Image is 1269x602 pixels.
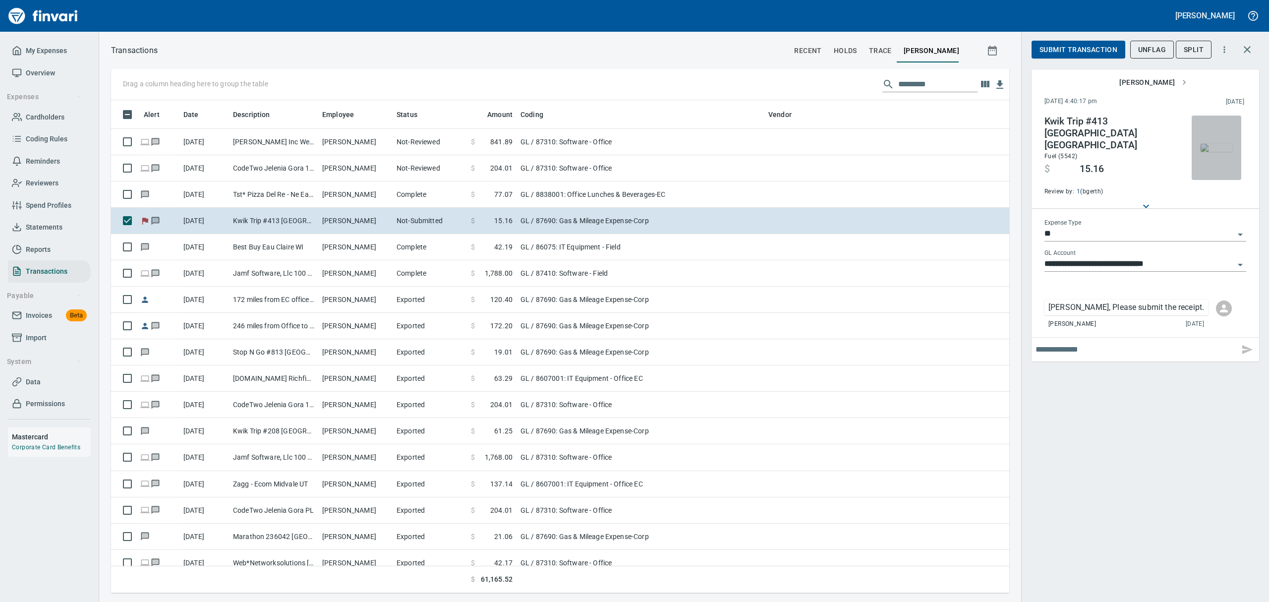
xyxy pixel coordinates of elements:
[26,177,58,189] span: Reviewers
[150,559,161,566] span: Has messages
[1044,300,1208,315] div: Click for options
[140,138,150,145] span: Online transaction
[471,373,475,383] span: $
[517,471,764,497] td: GL / 8607001: IT Equipment - Office EC
[494,189,513,199] span: 77.07
[1161,97,1244,107] span: [DATE]
[517,365,764,392] td: GL / 8607001: IT Equipment - Office EC
[229,129,318,155] td: [PERSON_NAME] Inc Westminster CO
[517,208,764,234] td: GL / 87690: Gas & Mileage Expense-Corp
[179,524,229,550] td: [DATE]
[490,163,513,173] span: 204.01
[140,322,150,329] span: Reimbursement
[494,426,513,436] span: 61.25
[318,260,393,287] td: [PERSON_NAME]
[7,290,82,302] span: Payable
[393,129,467,155] td: Not-Reviewed
[1044,163,1050,175] span: $
[140,349,150,355] span: Has messages
[471,347,475,357] span: $
[393,313,467,339] td: Exported
[8,106,91,128] a: Cardholders
[471,558,475,568] span: $
[140,296,150,302] span: Reimbursement
[481,574,513,585] span: 61,165.52
[318,550,393,576] td: [PERSON_NAME]
[150,322,161,329] span: Has messages
[229,392,318,418] td: CodeTwo Jelenia Gora 14PL
[150,138,161,145] span: Has messages
[1186,319,1204,329] span: [DATE]
[229,444,318,471] td: Jamf Software, Llc 100 Washingto [GEOGRAPHIC_DATA]
[26,309,52,322] span: Invoices
[26,376,41,388] span: Data
[1044,116,1179,151] h4: Kwik Trip #413 [GEOGRAPHIC_DATA] [GEOGRAPHIC_DATA]
[1044,97,1161,107] span: [DATE] 4:40:17 pm
[1048,301,1204,313] p: [PERSON_NAME], Please submit the receipt.
[471,426,475,436] span: $
[517,129,764,155] td: GL / 87310: Software - Office
[229,155,318,181] td: CodeTwo Jelenia Gora 14PL
[474,109,513,120] span: Amount
[978,77,992,92] button: Choose columns to display
[140,427,150,434] span: Has messages
[318,287,393,313] td: [PERSON_NAME]
[229,208,318,234] td: Kwik Trip #413 [GEOGRAPHIC_DATA] [GEOGRAPHIC_DATA]
[471,574,475,585] span: $
[179,392,229,418] td: [DATE]
[490,479,513,489] span: 137.14
[229,550,318,576] td: Web*Networksolutions [GEOGRAPHIC_DATA] [GEOGRAPHIC_DATA]
[318,181,393,208] td: [PERSON_NAME]
[1235,38,1259,61] button: Close transaction
[26,332,47,344] span: Import
[1044,153,1077,160] span: Fuel (5542)
[140,533,150,539] span: Has messages
[494,216,513,226] span: 15.16
[12,431,91,442] h6: Mastercard
[393,155,467,181] td: Not-Reviewed
[26,398,65,410] span: Permissions
[794,45,821,57] span: recent
[150,454,161,460] span: Has messages
[393,497,467,524] td: Exported
[229,287,318,313] td: 172 miles from EC office to LX office & back
[140,165,150,171] span: Online transaction
[490,295,513,304] span: 120.40
[179,497,229,524] td: [DATE]
[471,189,475,199] span: $
[144,109,173,120] span: Alert
[490,321,513,331] span: 172.20
[834,45,857,57] span: holds
[1115,73,1191,92] button: [PERSON_NAME]
[1184,44,1204,56] span: Split
[1048,319,1096,329] span: [PERSON_NAME]
[768,109,805,120] span: Vendor
[111,45,158,57] nav: breadcrumb
[179,471,229,497] td: [DATE]
[1032,41,1125,59] button: Submit Transaction
[26,67,55,79] span: Overview
[904,45,959,57] span: [PERSON_NAME]
[6,4,80,28] a: Finvari
[140,401,150,408] span: Online transaction
[26,111,64,123] span: Cardholders
[490,137,513,147] span: 841.89
[517,418,764,444] td: GL / 87690: Gas & Mileage Expense-Corp
[229,339,318,365] td: Stop N Go #813 [GEOGRAPHIC_DATA][PERSON_NAME]
[517,392,764,418] td: GL / 87310: Software - Office
[8,194,91,217] a: Spend Profiles
[8,371,91,393] a: Data
[8,327,91,349] a: Import
[66,310,87,321] span: Beta
[1173,8,1237,23] button: [PERSON_NAME]
[487,109,513,120] span: Amount
[8,239,91,261] a: Reports
[471,242,475,252] span: $
[229,418,318,444] td: Kwik Trip #208 [GEOGRAPHIC_DATA] [GEOGRAPHIC_DATA]
[140,559,150,566] span: Online transaction
[393,471,467,497] td: Exported
[179,444,229,471] td: [DATE]
[318,524,393,550] td: [PERSON_NAME]
[494,373,513,383] span: 63.29
[3,353,86,371] button: System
